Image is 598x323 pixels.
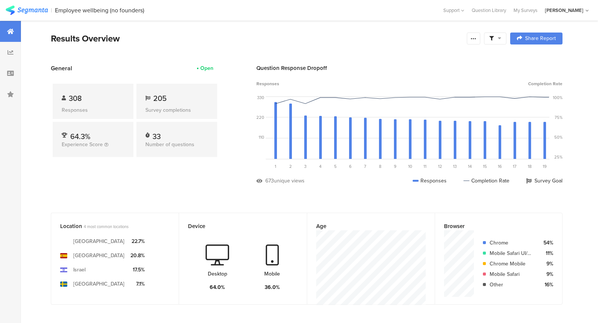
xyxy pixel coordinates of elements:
[275,163,276,169] span: 1
[256,64,562,72] div: Question Response Dropoff
[453,163,457,169] span: 13
[130,252,145,259] div: 20.8%
[540,239,553,247] div: 54%
[553,95,562,101] div: 100%
[73,252,124,259] div: [GEOGRAPHIC_DATA]
[51,6,52,15] div: |
[69,93,82,104] span: 308
[490,239,534,247] div: Chrome
[545,7,583,14] div: [PERSON_NAME]
[130,266,145,274] div: 17.5%
[528,163,531,169] span: 18
[70,131,90,142] span: 64.3%
[463,177,509,185] div: Completion Rate
[510,7,541,14] a: My Surveys
[349,163,352,169] span: 6
[319,163,321,169] span: 4
[498,163,502,169] span: 16
[483,163,487,169] span: 15
[468,7,510,14] a: Question Library
[73,280,124,288] div: [GEOGRAPHIC_DATA]
[555,114,562,120] div: 75%
[73,237,124,245] div: [GEOGRAPHIC_DATA]
[379,163,381,169] span: 8
[51,64,72,73] span: General
[208,270,227,278] div: Desktop
[188,222,285,230] div: Device
[543,163,547,169] span: 19
[62,141,103,148] span: Experience Score
[490,249,534,257] div: Mobile Safari UI/WKWebView
[540,249,553,257] div: 11%
[528,80,562,87] span: Completion Rate
[210,283,225,291] div: 64.0%
[540,281,553,289] div: 16%
[364,163,366,169] span: 7
[60,222,157,230] div: Location
[513,163,517,169] span: 17
[468,163,472,169] span: 14
[554,154,562,160] div: 25%
[51,32,463,45] div: Results Overview
[540,270,553,278] div: 9%
[540,260,553,268] div: 9%
[490,281,534,289] div: Other
[200,64,213,72] div: Open
[525,36,556,41] span: Share Report
[289,163,292,169] span: 2
[259,134,264,140] div: 110
[257,95,264,101] div: 330
[153,93,167,104] span: 205
[264,270,280,278] div: Mobile
[62,106,124,114] div: Responses
[394,163,397,169] span: 9
[84,224,129,230] span: 4 most common locations
[444,222,541,230] div: Browser
[490,270,534,278] div: Mobile Safari
[438,163,442,169] span: 12
[145,141,194,148] span: Number of questions
[408,163,412,169] span: 10
[73,266,86,274] div: Israel
[316,222,413,230] div: Age
[6,6,48,15] img: segmanta logo
[554,134,562,140] div: 50%
[334,163,337,169] span: 5
[256,114,264,120] div: 220
[265,177,274,185] div: 673
[130,237,145,245] div: 22.7%
[443,4,464,16] div: Support
[145,106,208,114] div: Survey completions
[526,177,562,185] div: Survey Goal
[152,131,161,138] div: 33
[423,163,426,169] span: 11
[265,283,280,291] div: 36.0%
[413,177,447,185] div: Responses
[490,260,534,268] div: Chrome Mobile
[55,7,144,14] div: Employee wellbeing (no founders)
[304,163,306,169] span: 3
[256,80,279,87] span: Responses
[274,177,305,185] div: unique views
[130,280,145,288] div: 7.1%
